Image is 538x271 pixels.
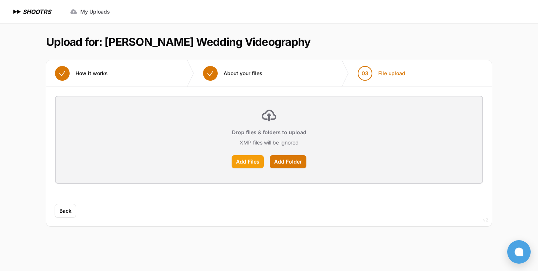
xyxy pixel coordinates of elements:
button: Back [55,204,76,217]
p: XMP files will be ignored [240,139,299,146]
img: SHOOTRS [12,7,23,16]
button: How it works [46,60,117,87]
a: SHOOTRS SHOOTRS [12,7,51,16]
label: Add Folder [270,155,306,168]
button: Open chat window [507,240,531,264]
label: Add Files [232,155,264,168]
p: Drop files & folders to upload [232,129,306,136]
div: v2 [483,216,488,224]
span: Back [59,207,71,215]
a: My Uploads [66,5,114,18]
span: About your files [224,70,262,77]
button: About your files [194,60,271,87]
span: 03 [362,70,368,77]
button: 03 File upload [349,60,414,87]
span: How it works [75,70,108,77]
span: My Uploads [80,8,110,15]
h1: Upload for: [PERSON_NAME] Wedding Videography [46,35,310,48]
span: File upload [378,70,405,77]
h1: SHOOTRS [23,7,51,16]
